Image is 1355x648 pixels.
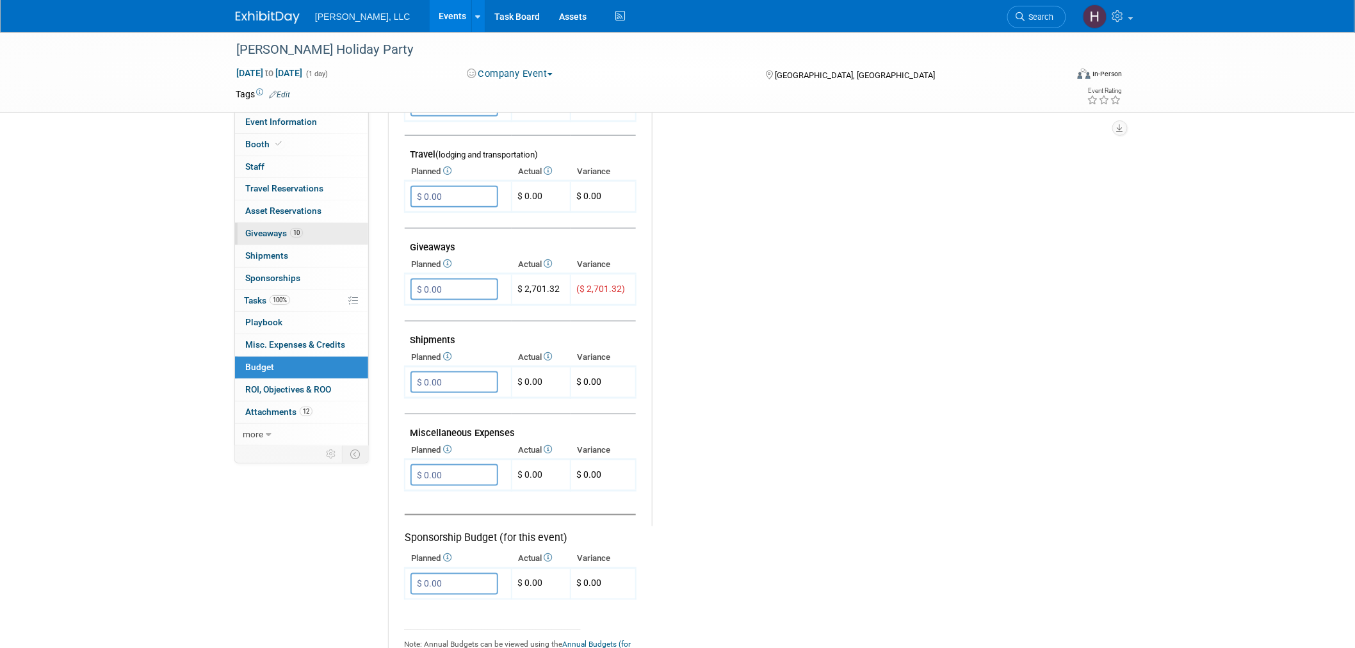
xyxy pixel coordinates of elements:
span: Travel Reservations [245,183,323,193]
span: to [263,68,275,78]
th: Actual [512,163,571,181]
span: (1 day) [305,70,328,78]
span: Staff [245,161,264,172]
span: $ 0.00 [576,578,601,588]
th: Planned [405,348,512,366]
td: Travel [405,136,636,163]
a: Asset Reservations [235,200,368,222]
div: [PERSON_NAME] Holiday Party [232,38,1047,61]
span: more [243,429,263,439]
td: Miscellaneous Expenses [405,414,636,442]
td: $ 0.00 [512,460,571,491]
a: Edit [269,90,290,99]
span: Event Information [245,117,317,127]
div: Sponsorship Budget (for this event) [405,514,636,546]
a: Event Information [235,111,368,133]
a: Sponsorships [235,268,368,289]
div: In-Person [1092,69,1123,79]
th: Variance [571,550,636,568]
span: [PERSON_NAME], LLC [315,12,410,22]
td: Personalize Event Tab Strip [320,446,343,462]
a: Budget [235,357,368,378]
span: [GEOGRAPHIC_DATA], [GEOGRAPHIC_DATA] [775,70,935,80]
a: Tasks100% [235,290,368,312]
span: Budget [245,362,274,372]
span: Giveaways [245,228,303,238]
button: Company Event [462,67,558,81]
span: Booth [245,139,284,149]
a: Attachments12 [235,401,368,423]
span: ($ 2,701.32) [576,284,625,294]
a: Misc. Expenses & Credits [235,334,368,356]
td: Toggle Event Tabs [343,446,369,462]
span: Misc. Expenses & Credits [245,339,345,350]
div: _______________________________________________________ [404,622,637,633]
span: (lodging and transportation) [435,150,538,159]
span: Tasks [244,295,290,305]
a: Shipments [235,245,368,267]
a: Travel Reservations [235,178,368,200]
td: Tags [236,88,290,101]
th: Planned [405,550,512,568]
th: Actual [512,550,571,568]
th: Actual [512,255,571,273]
th: Variance [571,163,636,181]
span: $ 0.00 [576,469,601,480]
td: $ 0.00 [512,367,571,398]
a: Playbook [235,312,368,334]
a: Staff [235,156,368,178]
td: $ 0.00 [512,181,571,213]
th: Actual [512,348,571,366]
th: Planned [405,255,512,273]
span: Sponsorships [245,273,300,283]
img: Hannah Mulholland [1083,4,1107,29]
a: Booth [235,134,368,156]
span: Attachments [245,407,312,417]
th: Variance [571,441,636,459]
td: Shipments [405,321,636,349]
div: Event Rating [1087,88,1122,94]
td: $ 2,701.32 [512,274,571,305]
span: $ 0.00 [576,377,601,387]
span: Shipments [245,250,288,261]
th: Planned [405,441,512,459]
th: Planned [405,163,512,181]
span: 12 [300,407,312,416]
span: [DATE] [DATE] [236,67,303,79]
div: Event Format [991,67,1123,86]
span: $ 0.00 [576,191,601,201]
td: $ 0.00 [512,569,571,600]
a: Search [1007,6,1066,28]
img: ExhibitDay [236,11,300,24]
span: Asset Reservations [245,206,321,216]
th: Variance [571,348,636,366]
span: 100% [270,295,290,305]
th: Variance [571,255,636,273]
a: Giveaways10 [235,223,368,245]
td: Giveaways [405,229,636,256]
span: 10 [290,228,303,238]
i: Booth reservation complete [275,140,282,147]
th: Actual [512,441,571,459]
span: Playbook [245,317,282,327]
span: ROI, Objectives & ROO [245,384,331,394]
a: ROI, Objectives & ROO [235,379,368,401]
a: more [235,424,368,446]
img: Format-Inperson.png [1078,69,1091,79]
span: Search [1025,12,1054,22]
